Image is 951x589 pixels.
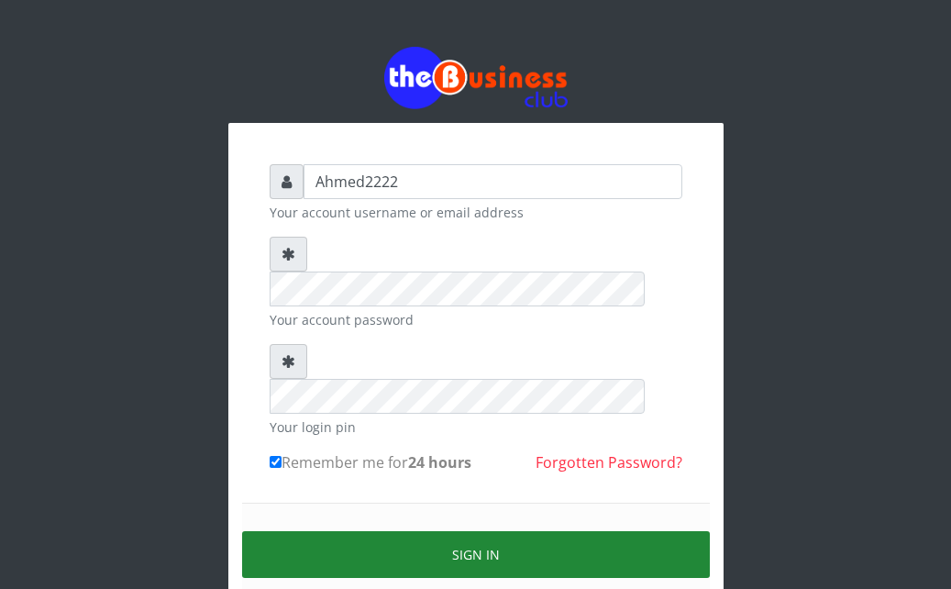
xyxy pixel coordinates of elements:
b: 24 hours [408,452,471,472]
input: Remember me for24 hours [270,456,282,468]
small: Your login pin [270,417,682,437]
label: Remember me for [270,451,471,473]
a: Forgotten Password? [536,452,682,472]
small: Your account username or email address [270,203,682,222]
button: Sign in [242,531,710,578]
input: Username or email address [304,164,682,199]
small: Your account password [270,310,682,329]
